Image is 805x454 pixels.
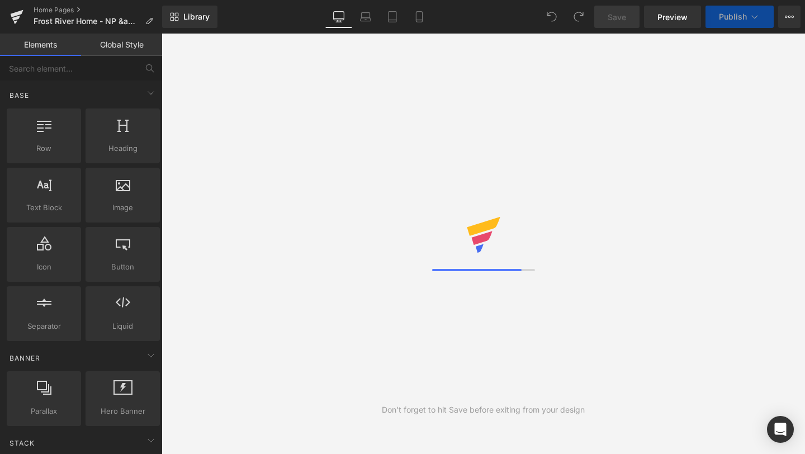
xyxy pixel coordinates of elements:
[8,90,30,101] span: Base
[541,6,563,28] button: Undo
[406,6,433,28] a: Mobile
[657,11,688,23] span: Preview
[89,405,157,417] span: Hero Banner
[89,143,157,154] span: Heading
[34,17,141,26] span: Frost River Home - NP &amp; Winter 2025 V2
[162,6,217,28] a: New Library
[705,6,774,28] button: Publish
[567,6,590,28] button: Redo
[81,34,162,56] a: Global Style
[8,438,36,448] span: Stack
[325,6,352,28] a: Desktop
[608,11,626,23] span: Save
[352,6,379,28] a: Laptop
[34,6,162,15] a: Home Pages
[382,404,585,416] div: Don't forget to hit Save before exiting from your design
[10,320,78,332] span: Separator
[89,202,157,214] span: Image
[778,6,801,28] button: More
[8,353,41,363] span: Banner
[10,143,78,154] span: Row
[644,6,701,28] a: Preview
[10,202,78,214] span: Text Block
[379,6,406,28] a: Tablet
[10,405,78,417] span: Parallax
[767,416,794,443] div: Open Intercom Messenger
[89,320,157,332] span: Liquid
[183,12,210,22] span: Library
[719,12,747,21] span: Publish
[10,261,78,273] span: Icon
[89,261,157,273] span: Button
